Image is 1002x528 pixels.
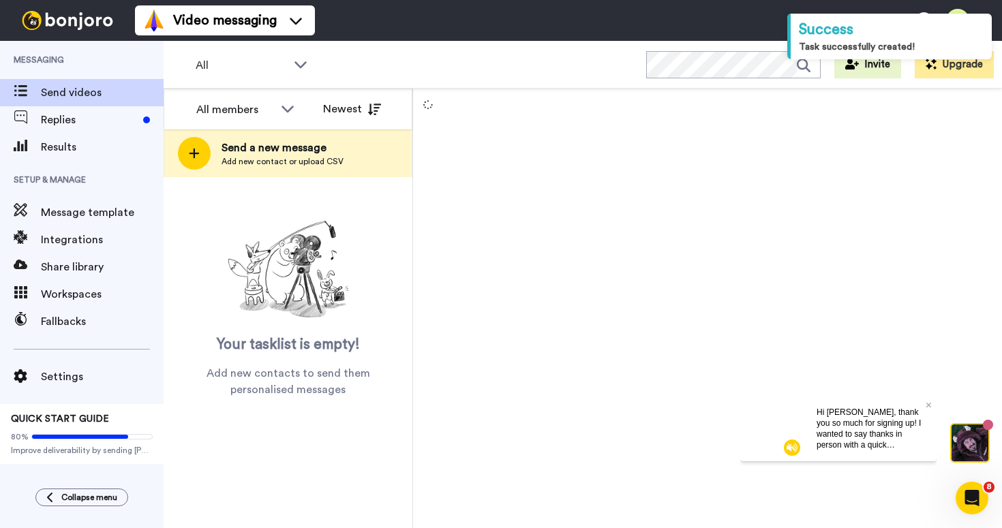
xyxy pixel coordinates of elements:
[44,44,60,60] img: mute-white.svg
[220,215,356,324] img: ready-set-action.png
[956,482,988,514] iframe: Intercom live chat
[35,488,128,506] button: Collapse menu
[61,492,117,503] span: Collapse menu
[41,259,164,275] span: Share library
[41,112,138,128] span: Replies
[222,156,344,167] span: Add new contact or upload CSV
[76,12,181,152] span: Hi [PERSON_NAME], thank you so much for signing up! I wanted to say thanks in person with a quick...
[834,51,901,78] button: Invite
[41,204,164,221] span: Message template
[11,445,153,456] span: Improve deliverability by sending [PERSON_NAME]’s from your own email
[184,365,392,398] span: Add new contacts to send them personalised messages
[915,51,994,78] button: Upgrade
[143,10,165,31] img: vm-color.svg
[16,11,119,30] img: bj-logo-header-white.svg
[41,369,164,385] span: Settings
[222,140,344,156] span: Send a new message
[11,414,109,424] span: QUICK START GUIDE
[196,102,274,118] div: All members
[799,19,984,40] div: Success
[41,286,164,302] span: Workspaces
[41,84,164,101] span: Send videos
[799,40,984,54] div: Task successfully created!
[984,482,995,493] span: 8
[11,431,29,442] span: 80%
[196,57,287,74] span: All
[217,335,360,355] span: Your tasklist is empty!
[41,139,164,155] span: Results
[173,11,277,30] span: Video messaging
[1,3,38,40] img: c638375f-eacb-431c-9714-bd8d08f708a7-1584310529.jpg
[41,313,164,330] span: Fallbacks
[313,95,391,123] button: Newest
[41,232,164,248] span: Integrations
